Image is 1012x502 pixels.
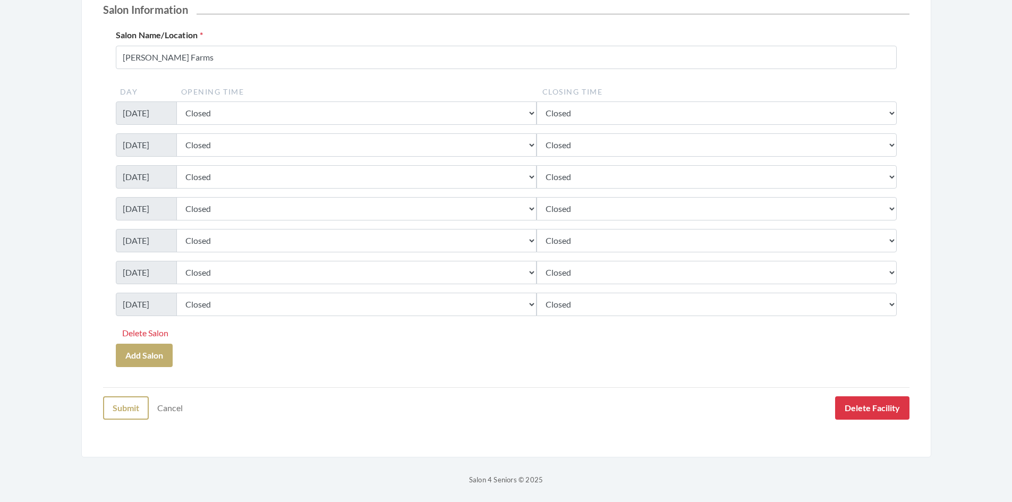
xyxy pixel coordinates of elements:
div: [DATE] [116,229,177,252]
h2: Salon Information [103,3,909,16]
th: Closing Time [538,82,897,101]
div: [DATE] [116,165,177,189]
p: Salon 4 Seniors © 2025 [81,473,931,486]
div: [DATE] [116,293,177,316]
a: Cancel [150,398,190,418]
button: Add Salon [116,344,173,367]
label: Salon Name/Location [116,29,203,41]
div: [DATE] [116,197,177,220]
input: Enter Salon Name/Location [116,46,897,69]
div: [DATE] [116,133,177,157]
th: Day [116,82,177,101]
button: Delete Facility [835,396,909,420]
div: [DATE] [116,261,177,284]
button: Submit [103,396,149,420]
th: Opening Time [177,82,538,101]
button: Delete Salon [116,325,175,342]
div: [DATE] [116,101,177,125]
